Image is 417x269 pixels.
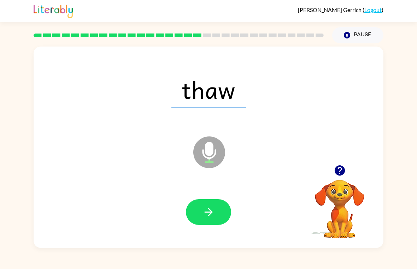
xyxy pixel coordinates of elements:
a: Logout [364,6,382,13]
div: ( ) [298,6,383,13]
img: Literably [34,3,73,18]
video: Your browser must support playing .mp4 files to use Literably. Please try using another browser. [304,169,375,239]
button: Pause [332,27,383,43]
span: thaw [171,71,246,108]
span: [PERSON_NAME] Gerrich [298,6,363,13]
